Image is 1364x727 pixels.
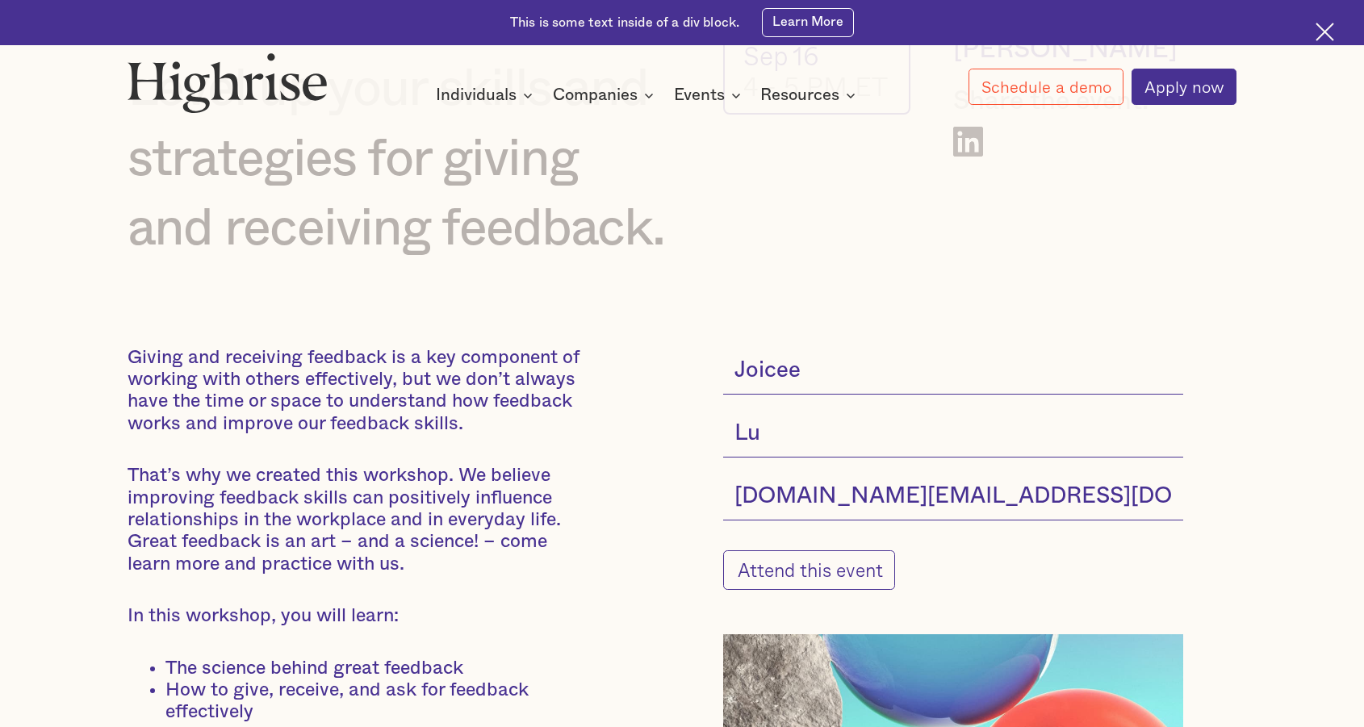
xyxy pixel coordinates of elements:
div: Events [674,86,746,105]
p: Giving and receiving feedback is a key component of working with others effectively, but we don’t... [128,347,588,436]
div: Resources [760,86,860,105]
input: Last name [723,409,1183,457]
div: Companies [553,86,638,105]
a: Schedule a demo [969,69,1123,105]
a: Share on LinkedIn [953,127,983,157]
li: How to give, receive, and ask for feedback effectively [165,679,588,724]
img: Cross icon [1316,23,1334,41]
div: Individuals [436,86,538,105]
div: Events [674,86,725,105]
div: This is some text inside of a div block. [510,14,740,31]
li: The science behind great feedback [165,658,588,679]
form: current-single-event-subscribe-form [723,347,1183,590]
input: Your e-mail [723,472,1183,520]
div: Individuals [436,86,517,105]
a: Apply now [1132,69,1236,106]
a: Learn More [762,8,854,37]
input: First name [723,347,1183,395]
img: Highrise logo [128,52,328,113]
div: Companies [553,86,659,105]
p: That’s why we created this workshop. We believe improving feedback skills can positively influenc... [128,465,588,575]
p: In this workshop, you will learn: [128,605,588,627]
div: Resources [760,86,839,105]
input: Attend this event [723,550,895,590]
div: Level up your skills and strategies for giving and receiving feedback. [128,55,675,264]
